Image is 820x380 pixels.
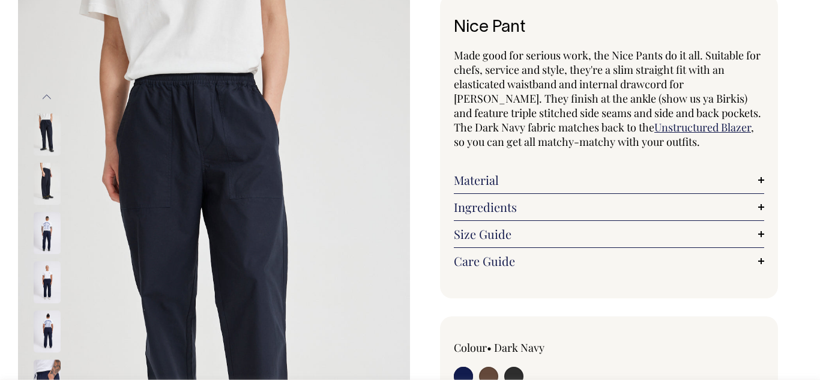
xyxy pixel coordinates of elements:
a: Unstructured Blazer [654,120,751,134]
a: Size Guide [454,227,764,241]
button: Previous [38,83,56,110]
img: dark-navy [34,311,61,353]
h1: Nice Pant [454,19,764,37]
a: Care Guide [454,254,764,268]
img: dark-navy [34,114,61,156]
div: Colour [454,340,578,355]
a: Ingredients [454,200,764,214]
label: Dark Navy [494,340,544,355]
span: Made good for serious work, the Nice Pants do it all. Suitable for chefs, service and style, they... [454,48,761,134]
span: • [487,340,492,355]
img: dark-navy [34,213,61,255]
a: Material [454,173,764,187]
span: , so you can get all matchy-matchy with your outfits. [454,120,754,149]
img: dark-navy [34,262,61,304]
img: dark-navy [34,163,61,205]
